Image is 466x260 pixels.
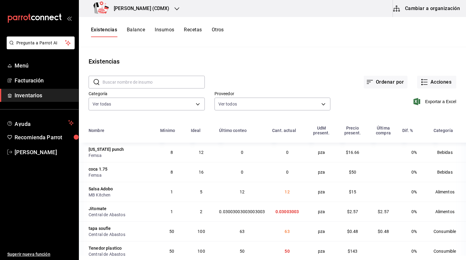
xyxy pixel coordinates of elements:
[89,152,153,158] div: Femsa
[241,150,243,155] span: 0
[430,221,466,241] td: Consumible
[347,229,358,234] span: $0.48
[275,209,299,214] span: 0.03003003
[349,189,356,194] span: $15
[109,5,170,12] h3: [PERSON_NAME] (CDMX)
[219,209,265,214] span: 0.03003003003003003
[127,27,145,37] button: Balance
[240,249,245,254] span: 50
[15,133,74,141] span: Recomienda Parrot
[346,150,360,155] span: $16.66
[347,209,358,214] span: $2.57
[184,27,202,37] button: Recetas
[89,166,107,172] div: coca 1.75
[15,76,74,85] span: Facturación
[169,229,174,234] span: 50
[364,76,407,88] button: Ordenar por
[306,143,337,162] td: pza
[89,192,153,198] div: MB Kitchen
[200,209,202,214] span: 2
[89,92,205,96] label: Categoría
[91,27,117,37] button: Existencias
[411,249,417,254] span: 0%
[89,146,124,152] div: [US_STATE] punch
[430,162,466,182] td: Bebidas
[15,91,74,99] span: Inventarios
[191,128,201,133] div: Ideal
[348,249,358,254] span: $143
[402,128,413,133] div: Dif. %
[411,150,417,155] span: 0%
[200,189,202,194] span: 5
[378,229,389,234] span: $0.48
[411,170,417,175] span: 0%
[430,202,466,221] td: Alimentos
[411,189,417,194] span: 0%
[430,182,466,202] td: Alimentos
[306,202,337,221] td: pza
[341,126,365,135] div: Precio present.
[285,189,289,194] span: 12
[89,225,111,231] div: tapa soufle
[306,221,337,241] td: pza
[214,92,331,96] label: Proveedor
[171,209,173,214] span: 1
[241,170,243,175] span: 0
[89,206,106,212] div: Jitomate
[89,172,153,178] div: Femsa
[7,36,75,49] button: Pregunta a Parrot AI
[89,57,120,66] div: Existencias
[349,170,356,175] span: $50
[89,231,153,237] div: Central de Abastos
[155,27,174,37] button: Insumos
[15,61,74,70] span: Menú
[199,150,204,155] span: 12
[89,212,153,218] div: Central de Abastos
[372,126,395,135] div: Última compra
[417,76,456,88] button: Acciones
[171,189,173,194] span: 1
[103,76,205,88] input: Buscar nombre de insumo
[15,119,66,127] span: Ayuda
[198,229,205,234] span: 100
[7,251,74,258] span: Sugerir nueva función
[411,229,417,234] span: 0%
[411,209,417,214] span: 0%
[415,98,456,105] button: Exportar a Excel
[89,186,113,192] div: Salsa Adobo
[309,126,333,135] div: UdM present.
[169,249,174,254] span: 50
[212,27,224,37] button: Otros
[378,209,389,214] span: $2.57
[15,148,74,156] span: [PERSON_NAME]
[89,245,122,251] div: Tenedor plastico
[67,16,72,21] button: open_drawer_menu
[286,170,289,175] span: 0
[160,128,175,133] div: Mínimo
[89,128,104,133] div: Nombre
[218,101,237,107] span: Ver todos
[219,128,247,133] div: Último conteo
[240,189,245,194] span: 12
[91,27,224,37] div: navigation tabs
[171,170,173,175] span: 8
[171,150,173,155] span: 8
[430,143,466,162] td: Bebidas
[306,182,337,202] td: pza
[434,128,453,133] div: Categoría
[16,40,65,46] span: Pregunta a Parrot AI
[306,162,337,182] td: pza
[286,150,289,155] span: 0
[285,249,289,254] span: 50
[198,249,205,254] span: 100
[240,229,245,234] span: 63
[199,170,204,175] span: 16
[272,128,296,133] div: Cant. actual
[93,101,111,107] span: Ver todas
[285,229,289,234] span: 63
[89,251,153,257] div: Central de Abastos
[4,44,75,50] a: Pregunta a Parrot AI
